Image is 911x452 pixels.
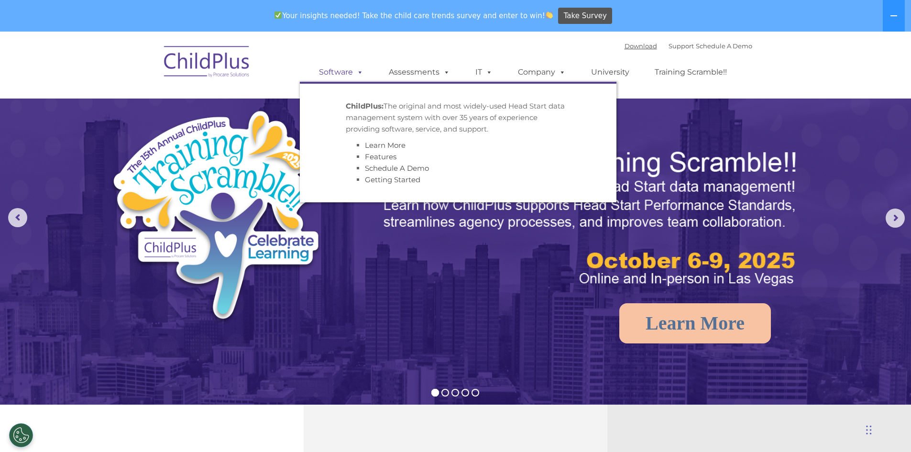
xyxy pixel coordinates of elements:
a: Features [365,152,396,161]
span: Your insights needed! Take the child care trends survey and enter to win! [271,6,557,25]
a: University [582,63,639,82]
a: Getting Started [365,175,420,184]
strong: ChildPlus: [346,101,384,110]
img: ✅ [274,11,282,19]
a: Assessments [379,63,460,82]
div: Drag [866,416,872,444]
a: IT [466,63,502,82]
img: ChildPlus by Procare Solutions [159,39,255,87]
a: Learn More [619,303,771,343]
a: Schedule A Demo [365,164,429,173]
span: Last name [133,63,162,70]
iframe: Chat Widget [755,349,911,452]
a: Learn More [365,141,406,150]
a: Schedule A Demo [696,42,752,50]
img: 👏 [546,11,553,19]
button: Cookies Settings [9,423,33,447]
a: Support [669,42,694,50]
a: Software [309,63,373,82]
span: Phone number [133,102,174,110]
a: Training Scramble!! [645,63,736,82]
span: Take Survey [564,8,607,24]
a: Download [625,42,657,50]
a: Company [508,63,575,82]
p: The original and most widely-used Head Start data management system with over 35 years of experie... [346,100,571,135]
font: | [625,42,752,50]
a: Take Survey [558,8,612,24]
